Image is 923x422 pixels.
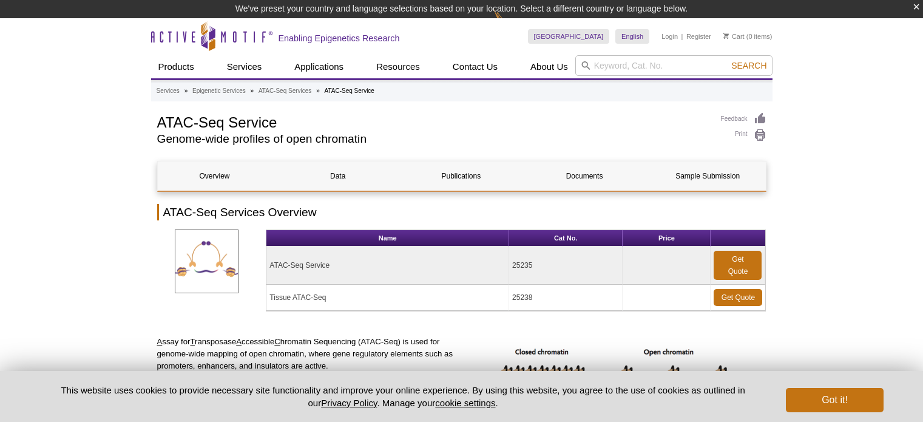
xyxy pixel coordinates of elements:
button: cookie settings [435,398,495,408]
th: Name [266,230,509,247]
a: Epigenetic Services [192,86,246,97]
a: Print [721,129,766,142]
td: 25235 [509,247,623,285]
li: » [184,87,188,94]
a: Get Quote [714,289,762,306]
a: Resources [369,55,427,78]
a: Services [220,55,269,78]
a: Privacy Policy [321,398,377,408]
u: C [274,337,280,346]
a: English [615,29,649,44]
img: ATAC-SeqServices [175,230,238,293]
a: Publications [404,162,518,191]
a: Register [686,32,711,41]
span: Search [731,61,766,70]
a: Services [157,86,180,97]
a: Products [151,55,201,78]
a: Overview [158,162,272,191]
h2: Enabling Epigenetics Research [279,33,400,44]
a: Applications [287,55,351,78]
th: Cat No. [509,230,623,247]
input: Keyword, Cat. No. [575,55,773,76]
p: ssay for ransposase ccessible hromatin Sequencing (ATAC-Seq) is used for genome-wide mapping of o... [157,336,458,372]
li: ATAC-Seq Service [325,87,374,94]
a: Sample Submission [651,162,765,191]
a: Get Quote [714,251,762,280]
button: Got it! [786,388,883,412]
li: (0 items) [723,29,773,44]
u: T [190,337,195,346]
h2: ATAC-Seq Services Overview [157,204,766,220]
a: Cart [723,32,745,41]
td: Tissue ATAC-Seq [266,285,509,311]
a: Documents [527,162,641,191]
a: Contact Us [445,55,505,78]
a: Login [661,32,678,41]
li: » [251,87,254,94]
p: This website uses cookies to provide necessary site functionality and improve your online experie... [40,384,766,409]
a: Data [281,162,395,191]
u: A [236,337,242,346]
h1: ATAC-Seq Service [157,112,709,131]
u: A [157,337,163,346]
li: | [681,29,683,44]
a: [GEOGRAPHIC_DATA] [528,29,610,44]
a: About Us [523,55,575,78]
h2: Genome-wide profiles of open chromatin [157,134,709,145]
td: 25238 [509,285,623,311]
th: Price [623,230,711,247]
a: ATAC-Seq Services [259,86,311,97]
button: Search [728,60,770,71]
img: Your Cart [723,33,729,39]
td: ATAC-Seq Service [266,247,509,285]
a: Feedback [721,112,766,126]
li: » [316,87,320,94]
img: Change Here [494,9,526,38]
